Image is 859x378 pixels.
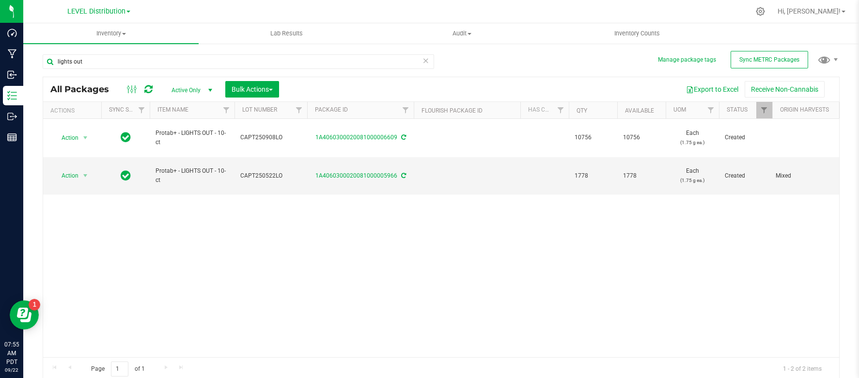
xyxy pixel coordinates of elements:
[291,102,307,118] a: Filter
[731,51,808,68] button: Sync METRC Packages
[199,23,374,44] a: Lab Results
[225,81,279,98] button: Bulk Actions
[780,106,829,113] a: Origin Harvests
[422,54,429,67] span: Clear
[43,54,434,69] input: Search Package ID, Item Name, SKU, Lot or Part Number...
[50,107,97,114] div: Actions
[549,23,725,44] a: Inventory Counts
[575,171,611,181] span: 1778
[623,133,660,142] span: 10756
[10,300,39,329] iframe: Resource center
[156,166,229,185] span: Protab+ - LIGHTS OUT - 10-ct
[29,299,40,311] iframe: Resource center unread badge
[4,340,19,366] p: 07:55 AM PDT
[553,102,569,118] a: Filter
[257,29,316,38] span: Lab Results
[134,102,150,118] a: Filter
[79,131,92,145] span: select
[315,172,397,179] a: 1A4060300020081000005966
[625,107,654,114] a: Available
[577,107,587,114] a: Qty
[727,106,748,113] a: Status
[754,7,766,16] div: Manage settings
[672,166,713,185] span: Each
[121,131,131,144] span: In Sync
[575,133,611,142] span: 10756
[156,129,229,147] span: Protab+ - LIGHTS OUT - 10-ct
[778,7,841,15] span: Hi, [PERSON_NAME]!
[232,85,273,93] span: Bulk Actions
[673,106,686,113] a: UOM
[520,102,569,119] th: Has COA
[219,102,234,118] a: Filter
[623,171,660,181] span: 1778
[375,29,549,38] span: Audit
[7,132,17,142] inline-svg: Reports
[240,133,301,142] span: CAPT250908LO
[53,131,79,145] span: Action
[775,362,829,376] span: 1 - 2 of 2 items
[111,362,128,377] input: 1
[7,112,17,121] inline-svg: Outbound
[315,106,348,113] a: Package ID
[240,171,301,181] span: CAPT250522LO
[725,133,766,142] span: Created
[315,134,397,141] a: 1A4060300020081000006609
[672,176,713,185] p: (1.75 g ea.)
[23,29,199,38] span: Inventory
[725,171,766,181] span: Created
[79,169,92,182] span: select
[745,81,825,98] button: Receive Non-Cannabis
[422,107,483,114] a: Flourish Package ID
[67,7,125,16] span: LEVEL Distribution
[121,169,131,182] span: In Sync
[374,23,549,44] a: Audit
[739,56,799,63] span: Sync METRC Packages
[157,106,188,113] a: Item Name
[50,84,119,95] span: All Packages
[7,91,17,100] inline-svg: Inventory
[7,28,17,38] inline-svg: Dashboard
[23,23,199,44] a: Inventory
[53,169,79,182] span: Action
[672,129,713,147] span: Each
[672,138,713,147] p: (1.75 g ea.)
[703,102,719,118] a: Filter
[680,81,745,98] button: Export to Excel
[4,366,19,374] p: 09/22
[83,362,153,377] span: Page of 1
[7,49,17,59] inline-svg: Manufacturing
[658,56,716,64] button: Manage package tags
[601,29,673,38] span: Inventory Counts
[7,70,17,80] inline-svg: Inbound
[756,102,772,118] a: Filter
[400,134,406,141] span: Sync from Compliance System
[400,172,406,179] span: Sync from Compliance System
[242,106,277,113] a: Lot Number
[398,102,414,118] a: Filter
[109,106,146,113] a: Sync Status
